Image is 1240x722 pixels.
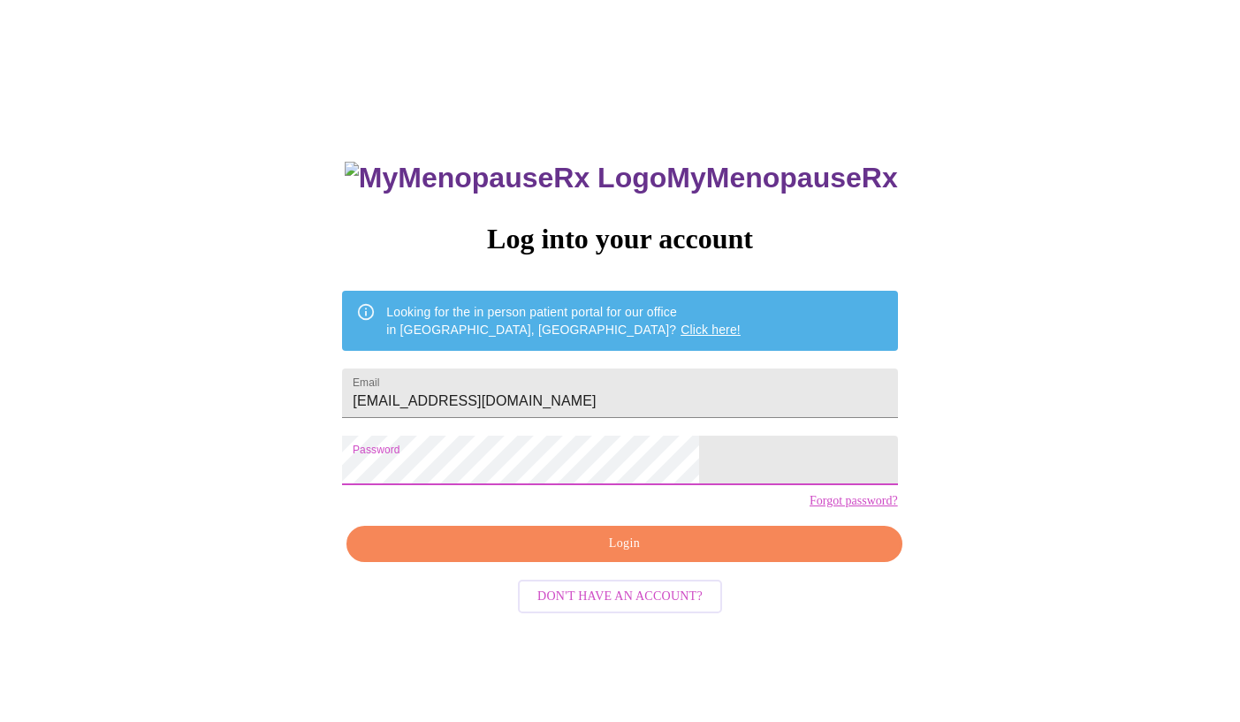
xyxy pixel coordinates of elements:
a: Click here! [681,323,741,337]
button: Don't have an account? [518,580,722,614]
span: Don't have an account? [537,586,703,608]
button: Login [346,526,901,562]
h3: Log into your account [342,223,897,255]
div: Looking for the in person patient portal for our office in [GEOGRAPHIC_DATA], [GEOGRAPHIC_DATA]? [386,296,741,346]
img: MyMenopauseRx Logo [345,162,666,194]
a: Forgot password? [810,494,898,508]
span: Login [367,533,881,555]
a: Don't have an account? [513,588,727,603]
h3: MyMenopauseRx [345,162,898,194]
